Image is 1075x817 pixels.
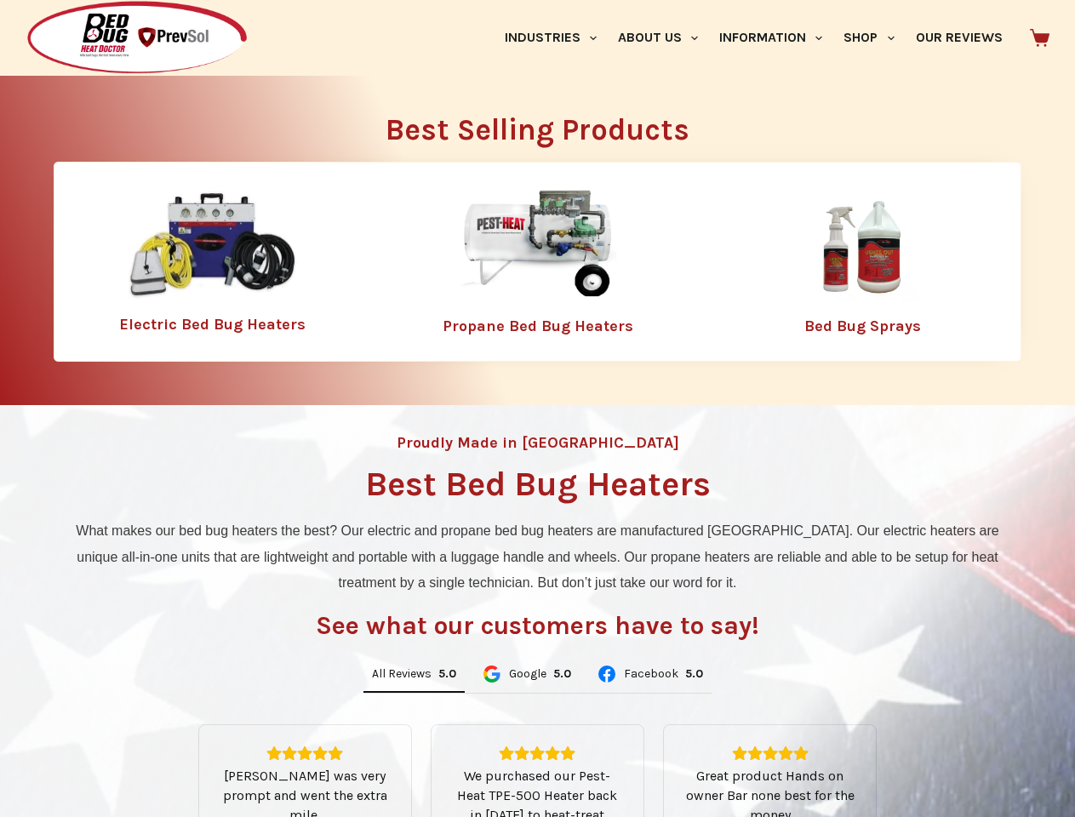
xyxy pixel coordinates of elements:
[438,666,456,682] div: 5.0
[62,518,1013,596] p: What makes our bed bug heaters the best? Our electric and propane bed bug heaters are manufacture...
[443,317,633,335] a: Propane Bed Bug Heaters
[553,666,571,682] div: 5.0
[684,746,855,761] div: Rating: 5.0 out of 5
[397,435,679,450] h4: Proudly Made in [GEOGRAPHIC_DATA]
[685,666,703,682] div: 5.0
[804,317,921,335] a: Bed Bug Sprays
[553,666,571,682] div: Rating: 5.0 out of 5
[316,613,759,638] h3: See what our customers have to say!
[54,115,1021,145] h2: Best Selling Products
[438,666,456,682] div: Rating: 5.0 out of 5
[119,315,306,334] a: Electric Bed Bug Heaters
[509,668,546,680] span: Google
[14,7,65,58] button: Open LiveChat chat widget
[452,746,623,761] div: Rating: 5.0 out of 5
[624,668,678,680] span: Facebook
[372,668,432,680] span: All Reviews
[365,467,711,501] h1: Best Bed Bug Heaters
[685,666,703,682] div: Rating: 5.0 out of 5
